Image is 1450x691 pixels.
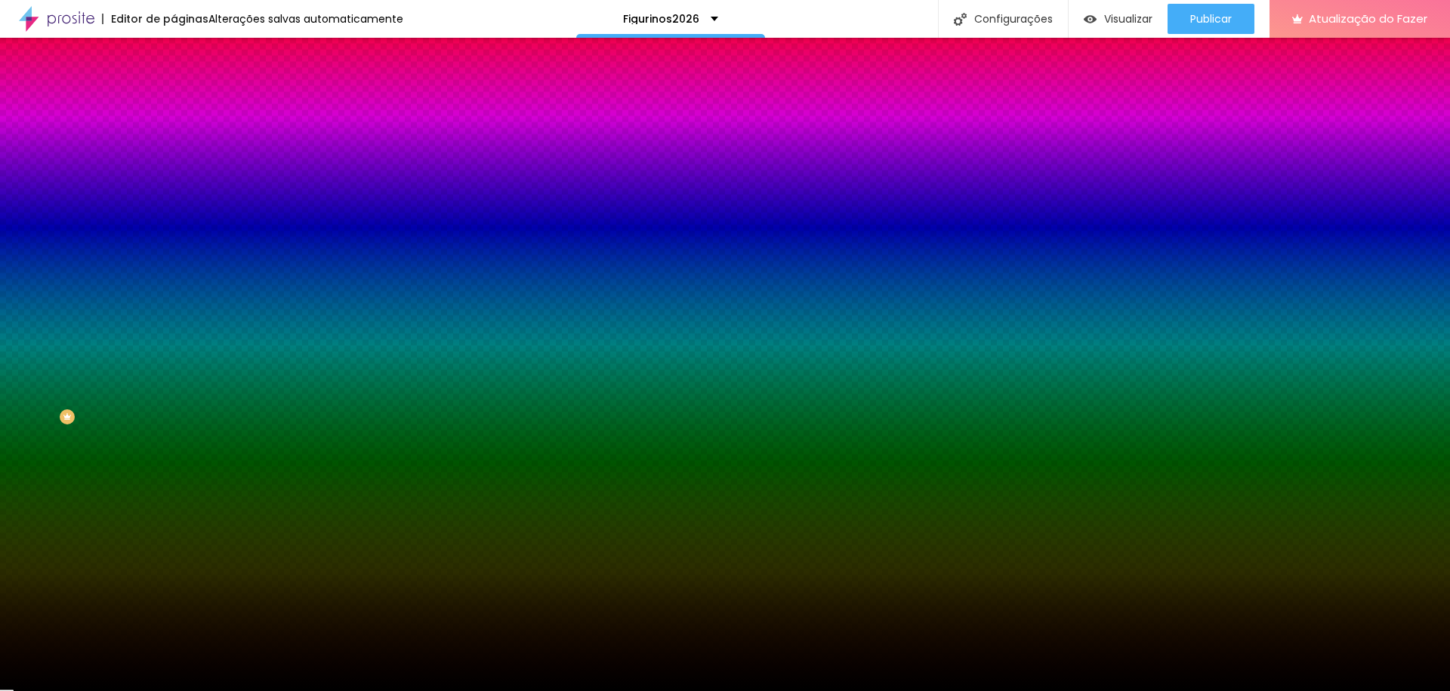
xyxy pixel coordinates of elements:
img: view-1.svg [1084,13,1097,26]
button: Visualizar [1069,4,1168,34]
img: Ícone [954,13,967,26]
font: Alterações salvas automaticamente [208,11,403,26]
font: Atualização do Fazer [1309,11,1427,26]
button: Publicar [1168,4,1254,34]
font: Visualizar [1104,11,1152,26]
font: Publicar [1190,11,1232,26]
font: Configurações [974,11,1053,26]
font: Figurinos2026 [623,11,699,26]
font: Editor de páginas [111,11,208,26]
